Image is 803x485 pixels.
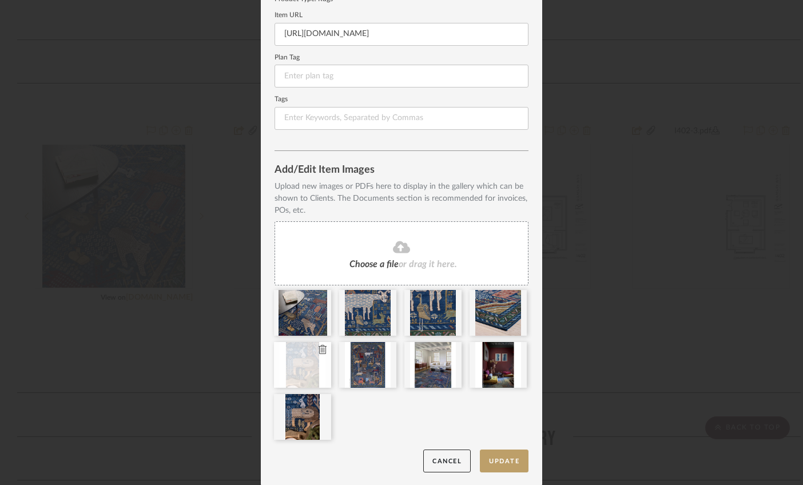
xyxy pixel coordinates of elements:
[349,260,399,269] span: Choose a file
[399,260,457,269] span: or drag it here.
[275,55,528,61] label: Plan Tag
[275,13,528,18] label: Item URL
[480,450,528,473] button: Update
[423,450,471,473] button: Cancel
[275,165,528,176] div: Add/Edit Item Images
[275,65,528,88] input: Enter plan tag
[275,181,528,217] div: Upload new images or PDFs here to display in the gallery which can be shown to Clients. The Docum...
[275,97,528,102] label: Tags
[275,107,528,130] input: Enter Keywords, Separated by Commas
[275,23,528,46] input: Enter URL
